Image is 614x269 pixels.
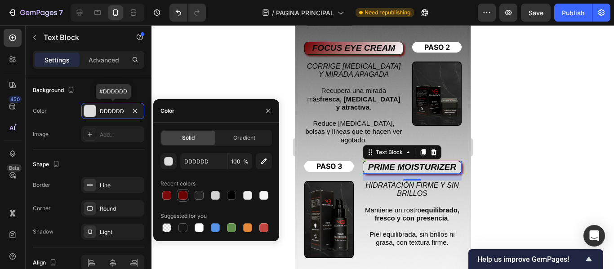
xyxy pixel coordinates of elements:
span: Help us improve GemPages! [477,255,583,264]
div: Publish [562,8,584,18]
div: Shape [33,159,62,171]
div: Image [33,130,49,138]
div: Light [100,228,142,236]
div: Line [100,181,142,190]
div: Background [33,84,76,97]
iframe: Design area [295,25,471,269]
div: Add... [100,131,142,139]
p: Text Block [44,32,120,43]
div: DDDDDD [100,107,126,115]
span: / [272,8,274,18]
p: 7 [59,7,63,18]
button: Save [521,4,551,22]
div: 450 [9,96,22,103]
span: Solid [182,134,195,142]
button: 7 [4,4,67,22]
button: Show survey - Help us improve GemPages! [477,254,594,265]
span: % [243,158,249,166]
div: Suggested for you [160,212,207,220]
span: Gradient [233,134,255,142]
p: Settings [44,55,70,65]
div: Shadow [33,228,53,236]
div: Corner [33,204,51,212]
input: Eg: FFFFFF [180,153,227,169]
span: Save [529,9,543,17]
div: Border [33,181,50,189]
span: Need republishing [365,9,410,17]
div: Round [100,205,142,213]
div: Color [160,107,174,115]
div: Recent colors [160,180,196,188]
div: Beta [7,164,22,172]
p: Advanced [89,55,119,65]
button: Publish [554,4,592,22]
div: Align [33,257,58,269]
div: Color [33,107,47,115]
span: PAGINA PRINCIPAL [276,8,334,18]
div: Undo/Redo [169,4,206,22]
div: Open Intercom Messenger [583,225,605,247]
